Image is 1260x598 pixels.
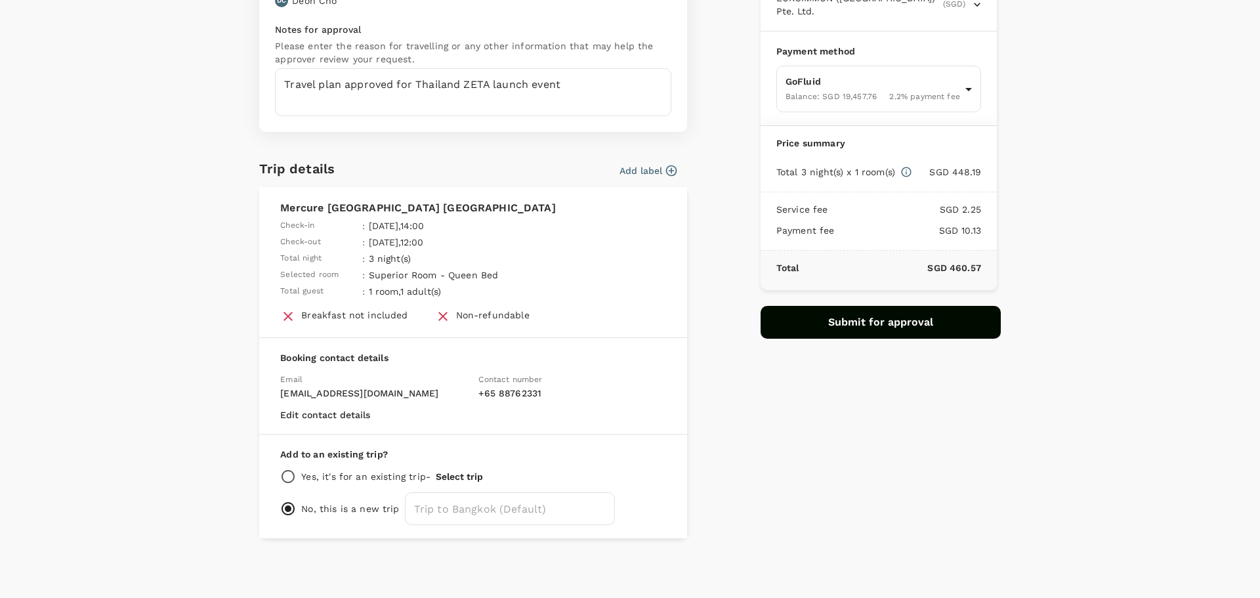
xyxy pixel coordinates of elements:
p: SGD 448.19 [912,165,981,179]
p: Please enter the reason for travelling or any other information that may help the approver review... [275,39,671,66]
span: : [362,219,365,232]
p: Booking contact details [280,351,666,364]
button: Select trip [436,471,483,482]
div: Non-refundable [456,309,530,322]
p: 1 room , 1 adult(s) [369,285,547,298]
span: Balance : SGD 19,457.76 [786,92,877,101]
span: Total night [280,252,322,265]
p: Mercure [GEOGRAPHIC_DATA] [GEOGRAPHIC_DATA] [280,200,666,216]
button: Add label [619,164,677,177]
span: : [362,236,365,249]
button: Edit contact details [280,410,370,420]
span: : [362,285,365,298]
span: Selected room [280,268,339,282]
div: Breakfast not included [301,309,408,322]
p: Payment fee [776,224,835,237]
span: Check-in [280,219,314,232]
span: 2.2 % payment fee [889,92,959,101]
p: [EMAIL_ADDRESS][DOMAIN_NAME] [280,387,468,400]
h6: Trip details [259,158,335,179]
p: 3 night(s) [369,252,547,265]
p: Yes, it's for an existing trip - [301,470,430,483]
p: Price summary [776,137,981,150]
p: Payment method [776,45,981,58]
p: No, this is a new trip [301,502,399,515]
p: SGD 2.25 [828,203,981,216]
span: Contact number [478,375,542,384]
p: SGD 10.13 [835,224,981,237]
table: simple table [280,216,551,298]
p: [DATE] , 14:00 [369,219,547,232]
p: GoFluid [786,75,960,88]
p: Notes for approval [275,23,671,36]
button: Submit for approval [761,306,1001,339]
span: Check-out [280,236,320,249]
span: : [362,252,365,265]
textarea: Travel plan approved for Thailand ZETA launch event [275,68,671,116]
input: Trip to Bangkok (Default) [405,492,615,525]
p: SGD 460.57 [799,261,981,274]
p: + 65 88762331 [478,387,666,400]
p: Add to an existing trip? [280,448,666,461]
div: GoFluidBalance: SGD 19,457.762.2% payment fee [776,66,981,112]
span: Email [280,375,303,384]
p: Total 3 night(s) x 1 room(s) [776,165,895,179]
p: Total [776,261,799,274]
span: Total guest [280,285,324,298]
span: : [362,268,365,282]
p: Superior Room - Queen Bed [369,268,547,282]
p: [DATE] , 12:00 [369,236,547,249]
p: Service fee [776,203,828,216]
